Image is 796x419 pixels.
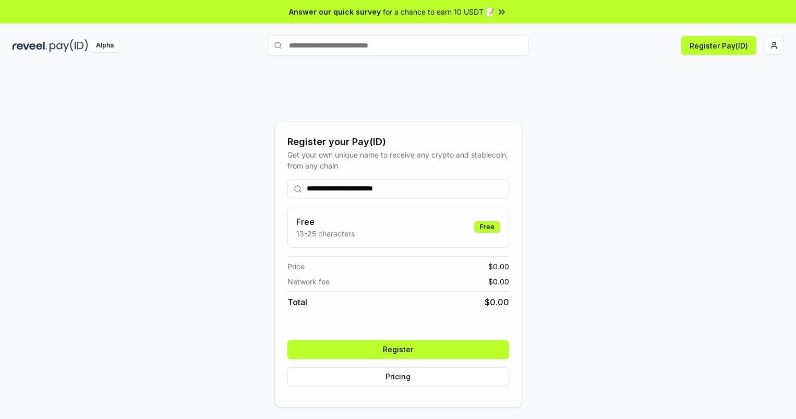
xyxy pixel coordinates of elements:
[287,367,509,386] button: Pricing
[287,135,509,149] div: Register your Pay(ID)
[13,39,47,52] img: reveel_dark
[289,6,381,17] span: Answer our quick survey
[488,276,509,287] span: $ 0.00
[488,261,509,272] span: $ 0.00
[287,149,509,171] div: Get your own unique name to receive any crypto and stablecoin, from any chain
[296,228,355,239] p: 13-25 characters
[50,39,88,52] img: pay_id
[474,221,500,233] div: Free
[287,340,509,359] button: Register
[287,276,330,287] span: Network fee
[383,6,495,17] span: for a chance to earn 10 USDT 📝
[90,39,119,52] div: Alpha
[485,296,509,308] span: $ 0.00
[681,36,756,55] button: Register Pay(ID)
[296,216,355,228] h3: Free
[287,296,307,308] span: Total
[287,261,305,272] span: Price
